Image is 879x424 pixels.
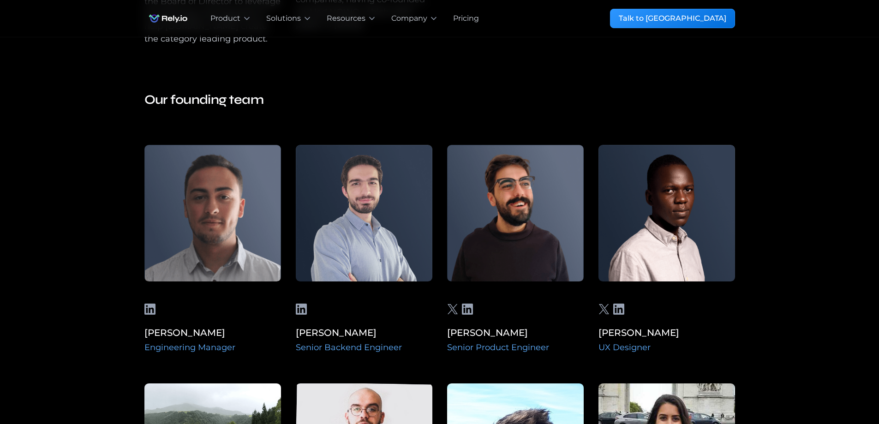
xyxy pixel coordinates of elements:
[327,13,365,24] div: Resources
[818,363,866,411] iframe: Chatbot
[391,13,427,24] div: Company
[144,9,192,28] a: home
[610,9,735,28] a: Talk to [GEOGRAPHIC_DATA]
[447,145,584,289] img: Daniel Maher
[296,145,432,289] img: Bruno Mota
[598,326,735,340] div: [PERSON_NAME]
[296,341,432,354] div: Senior Backend Engineer
[453,13,479,24] a: Pricing
[598,341,735,354] div: UX Designer
[598,145,735,289] img: Pedro Torres
[619,13,726,24] div: Talk to [GEOGRAPHIC_DATA]
[144,9,192,28] img: Rely.io logo
[210,13,240,24] div: Product
[144,145,281,289] img: Matthew Fornaciari
[447,341,584,354] div: Senior Product Engineer
[266,13,301,24] div: Solutions
[144,91,550,108] h4: Our founding team
[144,341,281,354] div: Engineering Manager
[447,326,584,340] div: [PERSON_NAME]
[296,326,432,340] div: [PERSON_NAME]
[144,326,281,340] div: [PERSON_NAME]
